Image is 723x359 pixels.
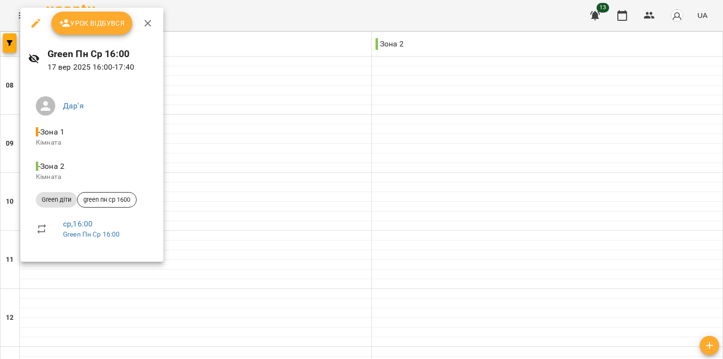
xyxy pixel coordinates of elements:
h6: Green Пн Ср 16:00 [47,46,156,61]
a: Green Пн Ср 16:00 [63,230,120,238]
span: Урок відбувся [59,17,125,29]
span: - Зона 1 [36,127,66,136]
a: Дар'я [63,101,84,110]
span: green пн ср 1600 [78,195,136,204]
button: Урок відбувся [51,12,133,35]
p: Кімната [36,172,148,182]
div: green пн ср 1600 [77,192,137,208]
p: 17 вер 2025 16:00 - 17:40 [47,61,156,73]
span: Green діти [36,195,77,204]
a: ср , 16:00 [63,219,93,228]
p: Кімната [36,138,148,148]
span: - Зона 2 [36,162,66,171]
